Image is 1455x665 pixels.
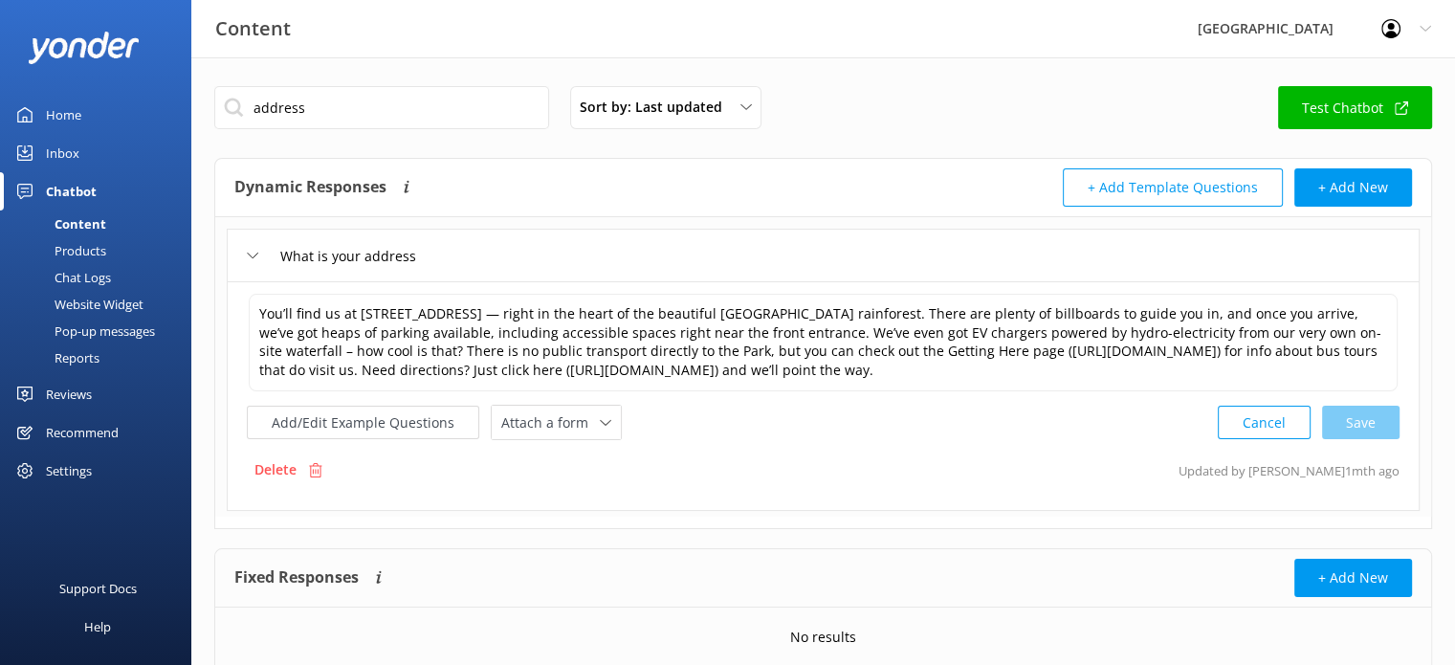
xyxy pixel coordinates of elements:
div: Inbox [46,134,79,172]
div: Help [84,608,111,646]
p: Delete [254,459,297,480]
a: Chat Logs [11,264,191,291]
a: Pop-up messages [11,318,191,344]
div: Reports [11,344,99,371]
div: Website Widget [11,291,143,318]
h4: Fixed Responses [234,559,359,597]
a: Reports [11,344,191,371]
div: Chatbot [46,172,97,211]
a: Products [11,237,191,264]
p: No results [790,627,856,648]
span: Sort by: Last updated [580,97,734,118]
p: Updated by [PERSON_NAME] 1mth ago [1179,452,1400,488]
button: + Add Template Questions [1063,168,1283,207]
div: Recommend [46,413,119,452]
button: Cancel [1218,406,1311,439]
div: Products [11,237,106,264]
button: Add/Edit Example Questions [247,406,479,439]
div: Content [11,211,106,237]
img: yonder-white-logo.png [29,32,139,63]
button: + Add New [1294,168,1412,207]
a: Website Widget [11,291,191,318]
textarea: You’ll find us at [STREET_ADDRESS] — right in the heart of the beautiful [GEOGRAPHIC_DATA] rainfo... [249,294,1398,391]
div: Home [46,96,81,134]
h4: Dynamic Responses [234,168,386,207]
a: Test Chatbot [1278,86,1432,129]
div: Pop-up messages [11,318,155,344]
button: + Add New [1294,559,1412,597]
div: Reviews [46,375,92,413]
div: Support Docs [59,569,137,608]
h3: Content [215,13,291,44]
input: Search all Chatbot Content [214,86,549,129]
span: Attach a form [501,412,600,433]
div: Chat Logs [11,264,111,291]
div: Settings [46,452,92,490]
a: Content [11,211,191,237]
